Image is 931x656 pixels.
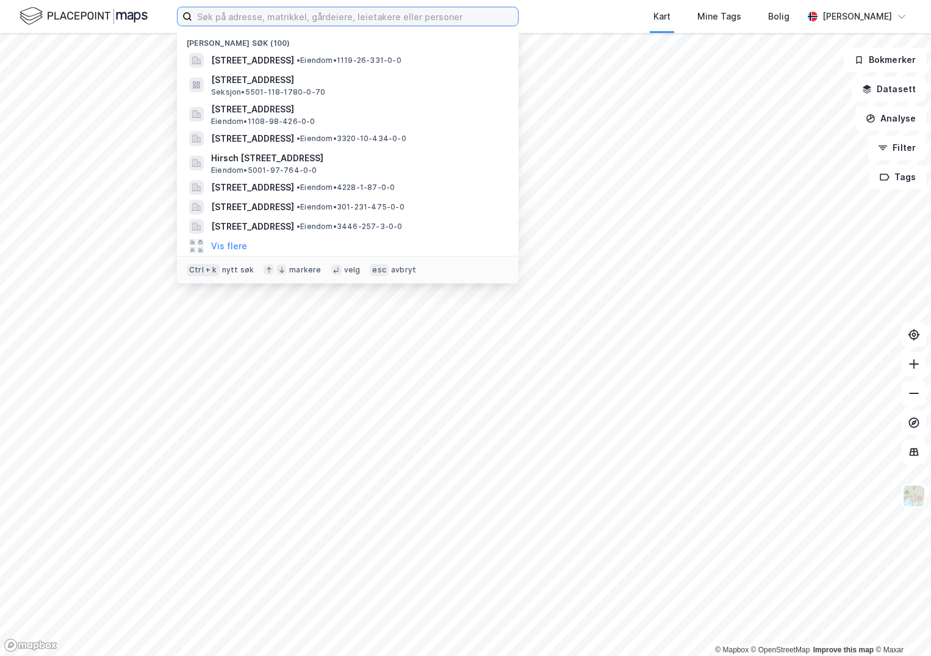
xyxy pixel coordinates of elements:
[187,264,220,276] div: Ctrl + k
[211,180,294,195] span: [STREET_ADDRESS]
[813,646,874,654] a: Improve this map
[211,53,294,68] span: [STREET_ADDRESS]
[211,200,294,214] span: [STREET_ADDRESS]
[370,264,389,276] div: esc
[697,9,741,24] div: Mine Tags
[211,87,325,97] span: Seksjon • 5501-118-1780-0-70
[177,29,519,51] div: [PERSON_NAME] søk (100)
[391,265,416,275] div: avbryt
[902,484,926,508] img: Z
[4,638,57,652] a: Mapbox homepage
[855,106,926,131] button: Analyse
[192,7,518,26] input: Søk på adresse, matrikkel, gårdeiere, leietakere eller personer
[297,183,395,192] span: Eiendom • 4228-1-87-0-0
[768,9,789,24] div: Bolig
[751,646,810,654] a: OpenStreetMap
[222,265,254,275] div: nytt søk
[297,183,300,192] span: •
[211,117,315,126] span: Eiendom • 1108-98-426-0-0
[211,102,504,117] span: [STREET_ADDRESS]
[211,239,247,253] button: Vis flere
[822,9,892,24] div: [PERSON_NAME]
[653,9,670,24] div: Kart
[211,131,294,146] span: [STREET_ADDRESS]
[297,56,401,65] span: Eiendom • 1119-26-331-0-0
[211,166,317,175] span: Eiendom • 5001-97-764-0-0
[715,646,749,654] a: Mapbox
[297,222,300,231] span: •
[297,134,406,144] span: Eiendom • 3320-10-434-0-0
[20,5,148,27] img: logo.f888ab2527a4732fd821a326f86c7f29.svg
[211,151,504,166] span: Hirsch [STREET_ADDRESS]
[297,202,404,212] span: Eiendom • 301-231-475-0-0
[297,202,300,211] span: •
[852,77,926,101] button: Datasett
[211,219,294,234] span: [STREET_ADDRESS]
[344,265,361,275] div: velg
[297,56,300,65] span: •
[211,73,504,87] span: [STREET_ADDRESS]
[297,222,403,231] span: Eiendom • 3446-257-3-0-0
[844,48,926,72] button: Bokmerker
[868,136,926,160] button: Filter
[870,597,931,656] iframe: Chat Widget
[297,134,300,143] span: •
[869,165,926,189] button: Tags
[289,265,321,275] div: markere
